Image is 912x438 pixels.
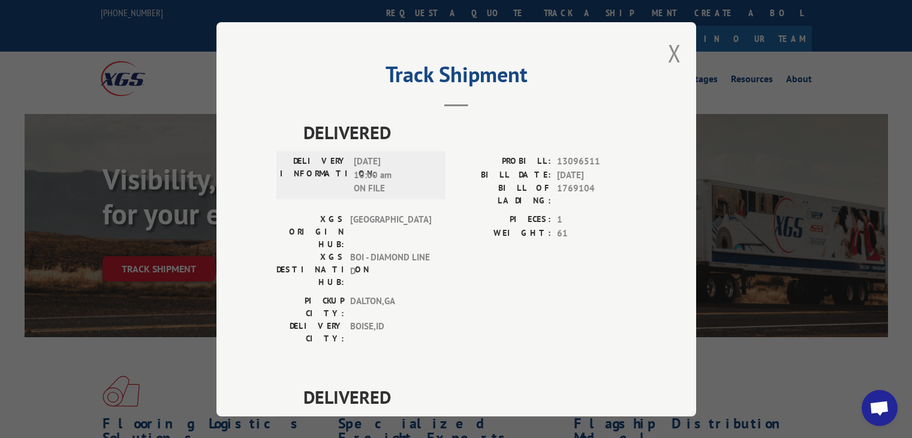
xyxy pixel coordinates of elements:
[557,213,636,227] span: 1
[456,168,551,182] label: BILL DATE:
[354,155,435,196] span: [DATE] 10:00 am ON FILE
[862,390,898,426] div: Open chat
[456,226,551,240] label: WEIGHT:
[456,155,551,169] label: PROBILL:
[557,182,636,207] span: 1769104
[557,155,636,169] span: 13096511
[276,295,344,320] label: PICKUP CITY:
[276,66,636,89] h2: Track Shipment
[276,320,344,345] label: DELIVERY CITY:
[350,213,431,251] span: [GEOGRAPHIC_DATA]
[303,119,636,146] span: DELIVERED
[276,213,344,251] label: XGS ORIGIN HUB:
[350,251,431,289] span: BOI - DIAMOND LINE D
[557,226,636,240] span: 61
[303,383,636,410] span: DELIVERED
[350,295,431,320] span: DALTON , GA
[456,182,551,207] label: BILL OF LADING:
[276,251,344,289] label: XGS DESTINATION HUB:
[557,168,636,182] span: [DATE]
[350,320,431,345] span: BOISE , ID
[668,37,681,69] button: Close modal
[280,155,348,196] label: DELIVERY INFORMATION:
[456,213,551,227] label: PIECES:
